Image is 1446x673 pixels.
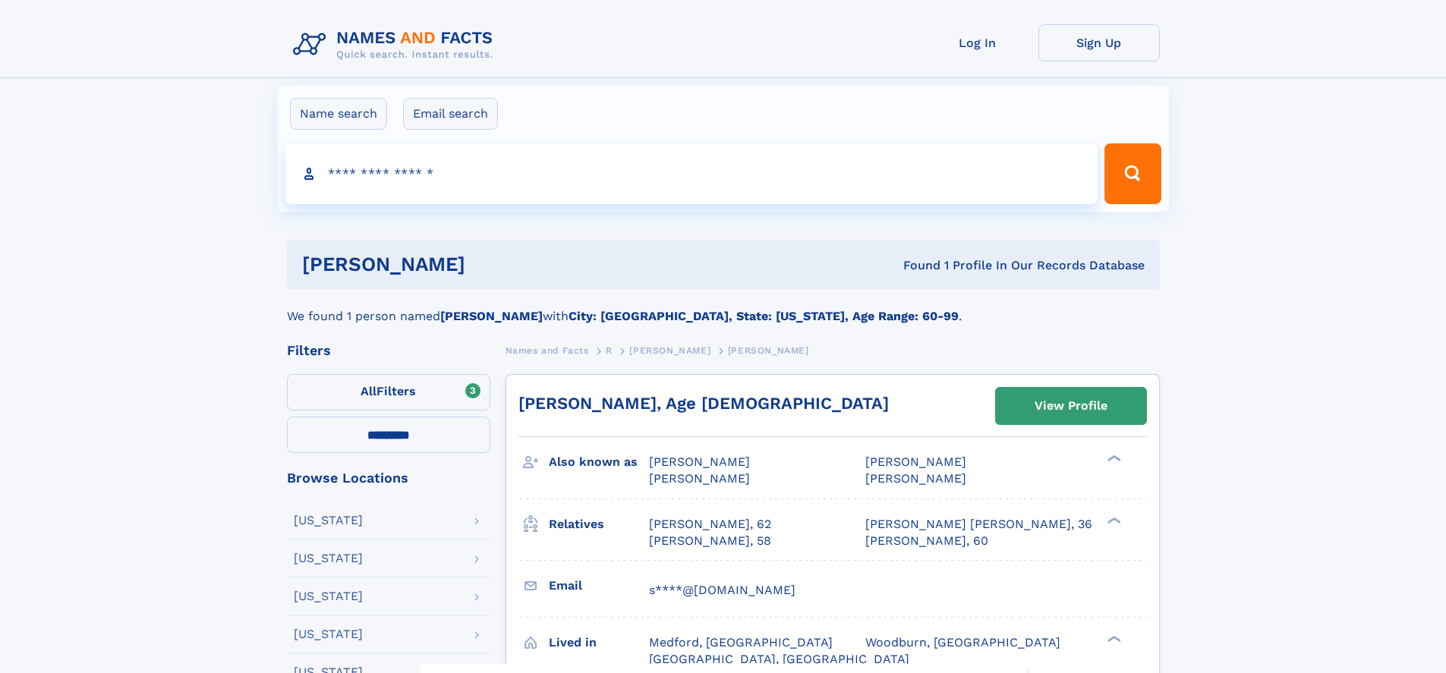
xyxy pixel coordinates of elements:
[549,573,649,599] h3: Email
[1104,634,1122,643] div: ❯
[287,374,490,410] label: Filters
[629,345,710,356] span: [PERSON_NAME]
[294,552,363,565] div: [US_STATE]
[549,630,649,656] h3: Lived in
[865,471,966,486] span: [PERSON_NAME]
[865,454,966,469] span: [PERSON_NAME]
[290,98,387,130] label: Name search
[996,388,1146,424] a: View Profile
[917,24,1038,61] a: Log In
[287,471,490,485] div: Browse Locations
[549,449,649,475] h3: Also known as
[684,257,1145,274] div: Found 1 Profile In Our Records Database
[629,341,710,360] a: [PERSON_NAME]
[302,255,685,274] h1: [PERSON_NAME]
[1038,24,1160,61] a: Sign Up
[649,635,833,649] span: Medford, [GEOGRAPHIC_DATA]
[285,143,1098,204] input: search input
[506,341,589,360] a: Names and Facts
[361,384,376,398] span: All
[1104,143,1161,204] button: Search Button
[294,628,363,640] div: [US_STATE]
[1104,454,1122,464] div: ❯
[287,24,506,65] img: Logo Names and Facts
[649,516,771,533] a: [PERSON_NAME], 62
[569,309,959,323] b: City: [GEOGRAPHIC_DATA], State: [US_STATE], Age Range: 60-99
[1035,388,1107,423] div: View Profile
[606,341,613,360] a: R
[728,345,809,356] span: [PERSON_NAME]
[649,533,771,549] a: [PERSON_NAME], 58
[518,394,889,413] a: [PERSON_NAME], Age [DEMOGRAPHIC_DATA]
[1104,515,1122,525] div: ❯
[865,516,1092,533] a: [PERSON_NAME] [PERSON_NAME], 36
[294,590,363,602] div: [US_STATE]
[865,533,988,549] a: [PERSON_NAME], 60
[606,345,613,356] span: R
[287,289,1160,325] div: We found 1 person named with .
[649,454,750,469] span: [PERSON_NAME]
[403,98,498,130] label: Email search
[649,652,909,666] span: [GEOGRAPHIC_DATA], [GEOGRAPHIC_DATA]
[440,309,543,323] b: [PERSON_NAME]
[649,471,750,486] span: [PERSON_NAME]
[865,635,1060,649] span: Woodburn, [GEOGRAPHIC_DATA]
[287,344,490,357] div: Filters
[294,514,363,527] div: [US_STATE]
[549,511,649,537] h3: Relatives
